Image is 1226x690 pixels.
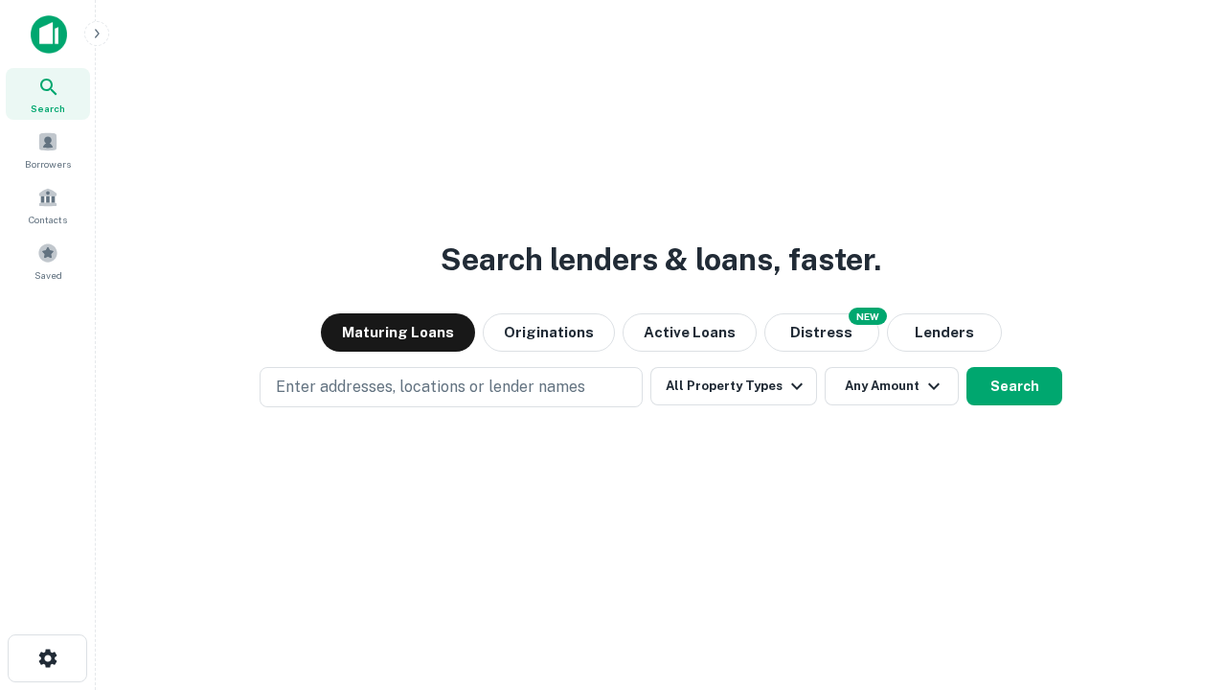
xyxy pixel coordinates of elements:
[31,15,67,54] img: capitalize-icon.png
[1130,537,1226,629] iframe: Chat Widget
[260,367,643,407] button: Enter addresses, locations or lender names
[764,313,879,352] button: Search distressed loans with lien and other non-mortgage details.
[6,124,90,175] a: Borrowers
[276,376,585,399] p: Enter addresses, locations or lender names
[29,212,67,227] span: Contacts
[25,156,71,172] span: Borrowers
[483,313,615,352] button: Originations
[623,313,757,352] button: Active Loans
[6,68,90,120] a: Search
[6,235,90,287] a: Saved
[849,308,887,325] div: NEW
[825,367,959,405] button: Any Amount
[6,179,90,231] a: Contacts
[31,101,65,116] span: Search
[650,367,817,405] button: All Property Types
[966,367,1062,405] button: Search
[321,313,475,352] button: Maturing Loans
[887,313,1002,352] button: Lenders
[34,267,62,283] span: Saved
[441,237,881,283] h3: Search lenders & loans, faster.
